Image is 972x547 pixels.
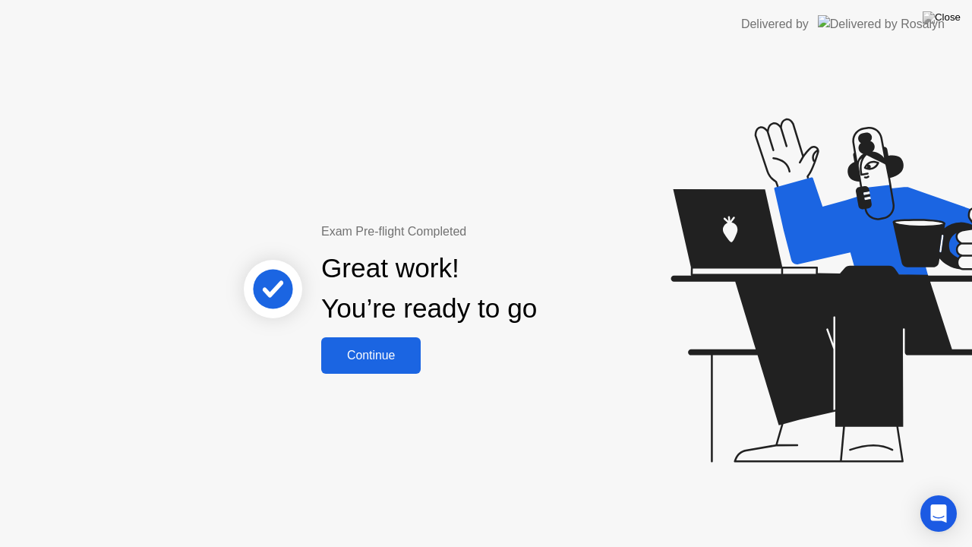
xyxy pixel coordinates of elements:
div: Open Intercom Messenger [920,495,957,532]
div: Continue [326,349,416,362]
div: Great work! You’re ready to go [321,248,537,329]
img: Delivered by Rosalyn [818,15,945,33]
button: Continue [321,337,421,374]
img: Close [923,11,961,24]
div: Exam Pre-flight Completed [321,223,635,241]
div: Delivered by [741,15,809,33]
